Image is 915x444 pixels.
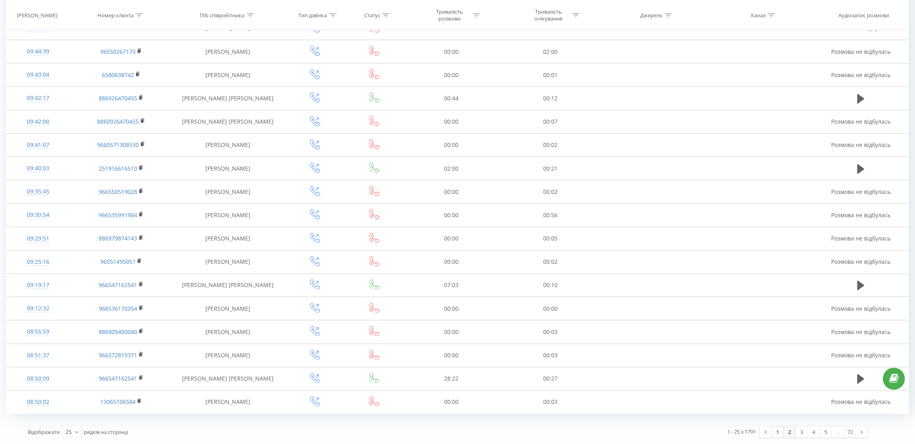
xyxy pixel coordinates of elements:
[100,48,136,55] a: 96550267170
[14,394,61,410] div: 08:50:02
[172,273,283,297] td: [PERSON_NAME] [PERSON_NAME]
[172,204,283,227] td: [PERSON_NAME]
[501,40,600,63] td: 02:00
[99,234,137,242] a: 886979874143
[402,110,501,133] td: 00:00
[831,234,891,242] span: Розмова не відбулась
[14,44,61,59] div: 09:44:39
[172,40,283,63] td: [PERSON_NAME]
[772,426,784,438] a: 1
[100,258,136,265] a: 96551495051
[200,12,245,18] div: ПІБ співробітника
[402,320,501,344] td: 00:00
[727,428,756,436] div: 1 - 25 з 1791
[14,90,61,106] div: 09:42:17
[172,367,283,390] td: [PERSON_NAME] [PERSON_NAME]
[97,141,139,149] a: 9660571308530
[172,390,283,413] td: [PERSON_NAME]
[14,137,61,153] div: 09:41:07
[831,211,891,219] span: Розмова не відбулась
[172,87,283,110] td: [PERSON_NAME] [PERSON_NAME]
[402,157,501,180] td: 02:00
[28,428,60,436] span: Відображати
[99,351,137,359] a: 966572819371
[65,428,72,436] div: 25
[14,348,61,363] div: 08:51:37
[299,12,327,18] div: Тип дзвінка
[364,12,380,18] div: Статус
[172,344,283,367] td: [PERSON_NAME]
[99,211,137,219] a: 966535991904
[14,301,61,316] div: 09:12:32
[501,110,600,133] td: 00:07
[501,390,600,413] td: 00:03
[831,71,891,79] span: Розмова не відбулась
[831,351,891,359] span: Розмова не відбулась
[172,227,283,250] td: [PERSON_NAME]
[844,426,856,438] a: 72
[99,165,137,172] a: 251916616510
[501,273,600,297] td: 00:10
[831,305,891,312] span: Розмова не відбулась
[784,426,796,438] a: 2
[14,277,61,293] div: 09:19:17
[831,188,891,196] span: Розмова не відбулась
[501,227,600,250] td: 00:05
[402,367,501,390] td: 28:22
[172,180,283,204] td: [PERSON_NAME]
[831,328,891,336] span: Розмова не відбулась
[428,8,471,22] div: Тривалість розмови
[838,12,889,18] div: Аудіозапис розмови
[402,63,501,87] td: 00:00
[172,110,283,133] td: [PERSON_NAME] [PERSON_NAME]
[14,184,61,200] div: 09:35:45
[99,328,137,336] a: 886909400040
[14,67,61,83] div: 09:43:04
[501,180,600,204] td: 00:02
[402,180,501,204] td: 00:00
[501,87,600,110] td: 00:12
[831,258,891,265] span: Розмова не відбулась
[501,63,600,87] td: 00:01
[501,297,600,320] td: 00:00
[172,250,283,273] td: [PERSON_NAME]
[402,87,501,110] td: 00:44
[97,118,139,125] a: 8860926470455
[102,71,134,79] a: 6580638742
[402,297,501,320] td: 00:00
[172,133,283,157] td: [PERSON_NAME]
[501,250,600,273] td: 00:02
[100,398,136,405] a: 13065106584
[831,48,891,55] span: Розмова не відбулась
[402,40,501,63] td: 00:00
[501,344,600,367] td: 00:03
[402,250,501,273] td: 00:00
[402,227,501,250] td: 00:00
[501,157,600,180] td: 00:21
[14,324,61,340] div: 08:55:59
[14,207,61,223] div: 09:30:54
[501,133,600,157] td: 00:02
[17,12,57,18] div: [PERSON_NAME]
[402,273,501,297] td: 07:03
[402,204,501,227] td: 00:00
[14,161,61,176] div: 09:40:03
[99,94,137,102] a: 886926470455
[84,428,128,436] span: рядків на сторінці
[808,426,820,438] a: 4
[99,188,137,196] a: 966550519028
[99,281,137,289] a: 966547162541
[831,118,891,125] span: Розмова не відбулась
[172,63,283,87] td: [PERSON_NAME]
[820,426,832,438] a: 5
[172,320,283,344] td: [PERSON_NAME]
[640,12,663,18] div: Джерело
[14,114,61,130] div: 09:42:00
[527,8,570,22] div: Тривалість очікування
[501,367,600,390] td: 00:27
[99,305,137,312] a: 966536170354
[402,344,501,367] td: 00:00
[172,157,283,180] td: [PERSON_NAME]
[831,398,891,405] span: Розмова не відбулась
[99,375,137,382] a: 966547162541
